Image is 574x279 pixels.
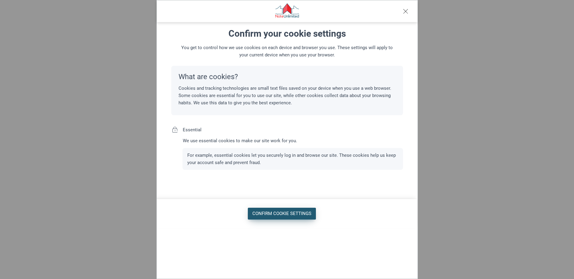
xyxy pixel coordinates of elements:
[248,208,316,220] button: Confirm Cookie Settings
[252,210,311,217] div: Confirm Cookie Settings
[398,4,413,18] button: close modal
[182,148,403,170] p: For example, essential cookies let you securely log in and browse our site. These cookies help us...
[171,28,403,39] p: Confirm your cookie settings
[179,71,396,82] p: What are cookies?
[171,39,403,66] p: You get to control how we use cookies on each device and browser you use. These settings will app...
[179,126,202,133] p: Essential
[171,133,297,144] p: We use essential cookies to make our site work for you.
[179,82,396,106] p: Cookies and tracking technologies are small text files saved on your device when you use a web br...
